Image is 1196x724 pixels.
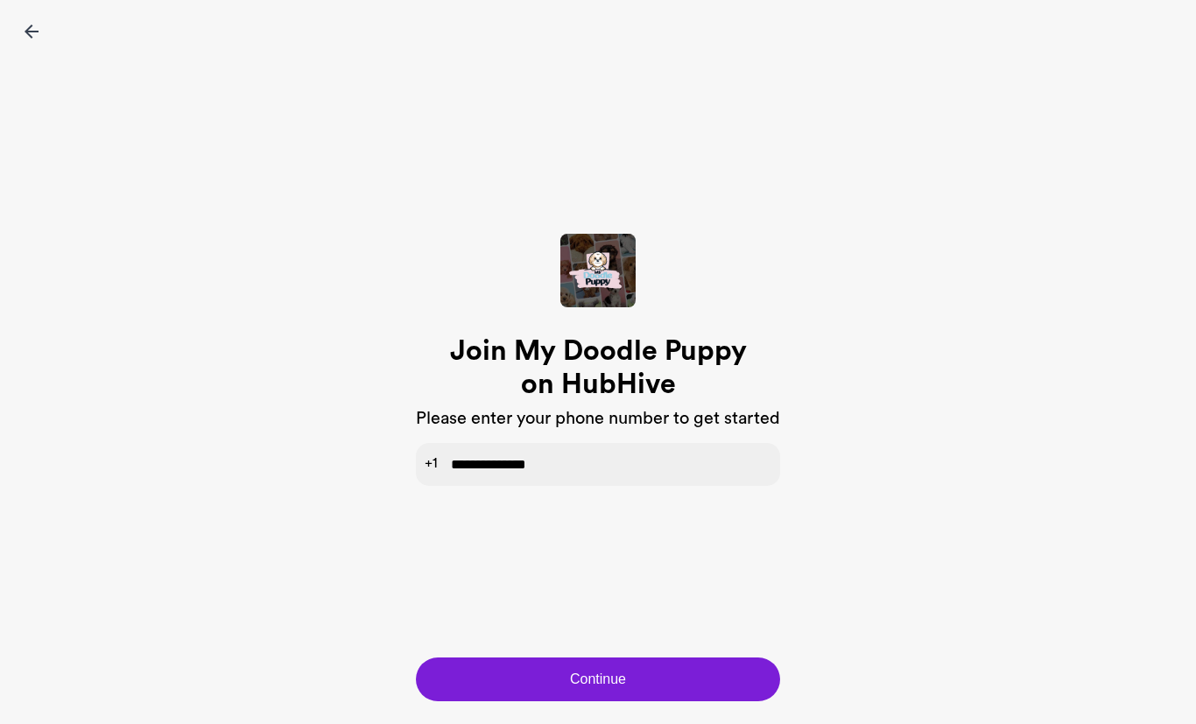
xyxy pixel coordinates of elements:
[416,657,780,701] button: Continue
[416,408,780,429] h3: Please enter your phone number to get started
[440,334,756,401] h1: Join My Doodle Puppy on HubHive
[560,234,636,307] img: Hive Cover Image
[425,455,438,472] span: +1
[25,25,39,39] img: icon-back-black.svg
